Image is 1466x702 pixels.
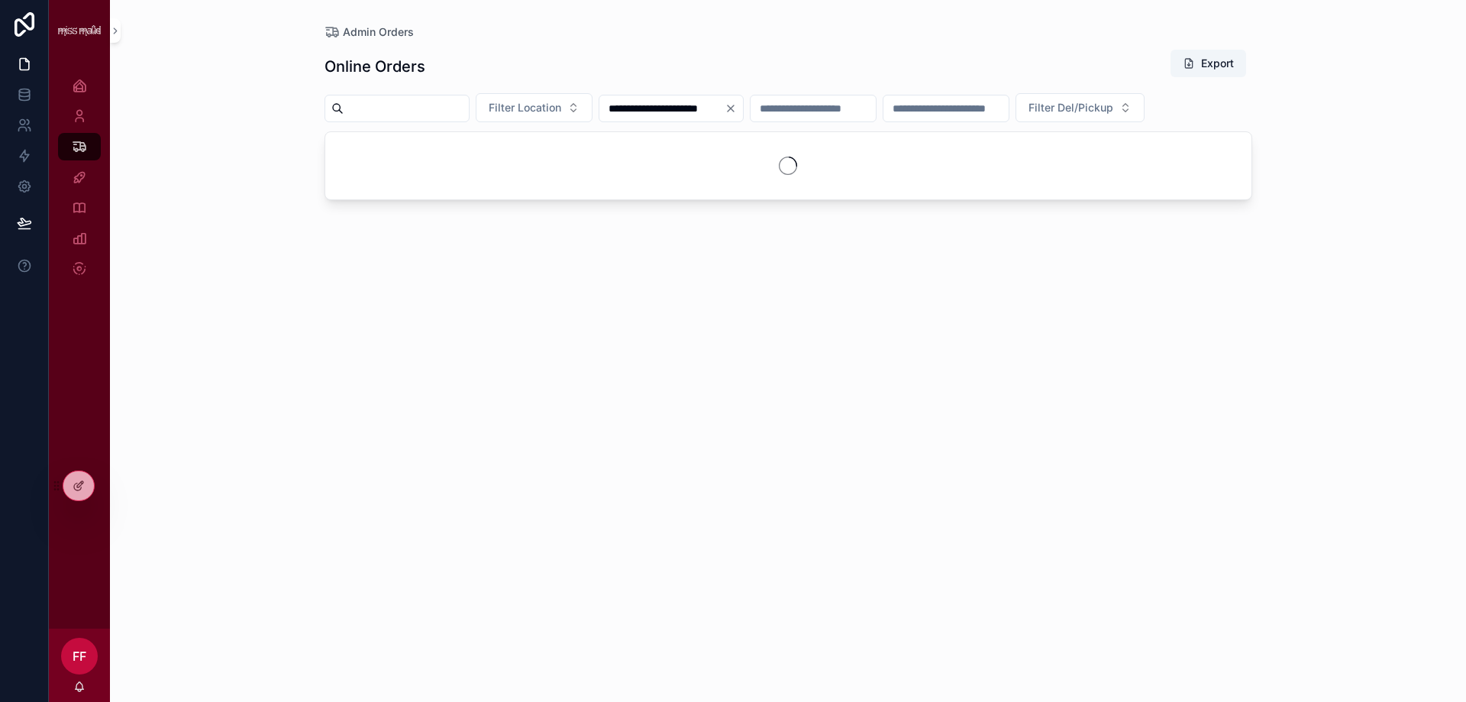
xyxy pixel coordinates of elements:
img: App logo [58,25,101,36]
div: scrollable content [49,61,110,302]
a: Admin Orders [325,24,414,40]
button: Select Button [476,93,593,122]
span: Filter Location [489,100,561,115]
span: Filter Del/Pickup [1028,100,1113,115]
h1: Online Orders [325,56,425,77]
button: Export [1171,50,1246,77]
span: Admin Orders [343,24,414,40]
button: Select Button [1016,93,1145,122]
button: Clear [725,102,743,115]
span: FF [73,647,86,665]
